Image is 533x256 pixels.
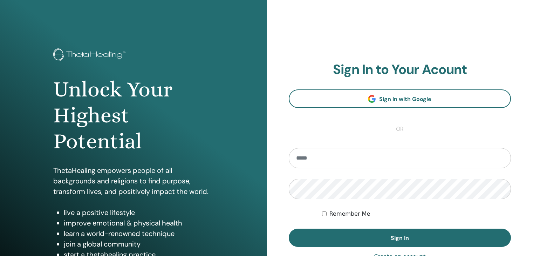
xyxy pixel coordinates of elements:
span: or [392,125,407,133]
h1: Unlock Your Highest Potential [53,76,213,155]
li: join a global community [64,239,213,249]
span: Sign In [391,234,409,242]
span: Sign In with Google [379,95,431,103]
li: improve emotional & physical health [64,218,213,228]
li: learn a world-renowned technique [64,228,213,239]
a: Sign In with Google [289,89,511,108]
div: Keep me authenticated indefinitely or until I manually logout [322,210,511,218]
h2: Sign In to Your Acount [289,62,511,78]
button: Sign In [289,229,511,247]
p: ThetaHealing empowers people of all backgrounds and religions to find purpose, transform lives, a... [53,165,213,197]
label: Remember Me [329,210,370,218]
li: live a positive lifestyle [64,207,213,218]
